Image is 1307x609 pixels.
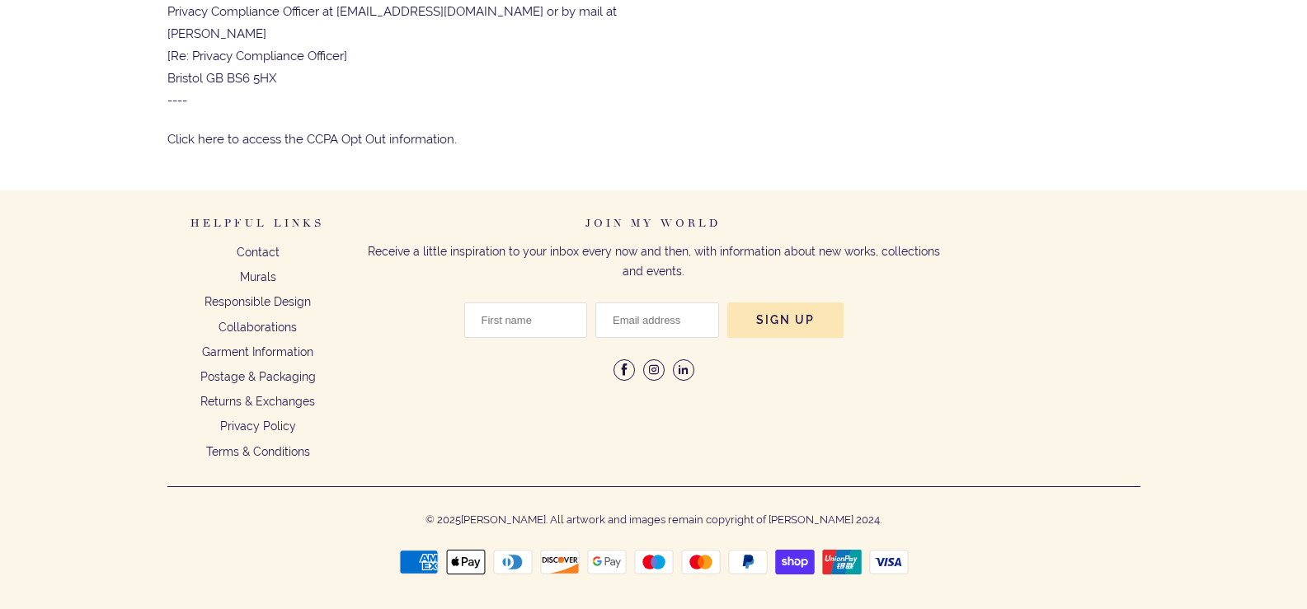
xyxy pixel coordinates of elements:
p: © 2025 . All artwork and images remain copyright of [PERSON_NAME] 2024. [167,499,1140,530]
a: [PERSON_NAME] [461,503,546,526]
a: Garment Information [202,345,313,358]
a: Contact [237,246,280,259]
input: First name [464,302,588,338]
h6: Join my world [365,216,943,243]
a: Responsible Design [205,295,311,308]
a: Terms & Conditions [206,445,310,458]
a: Postage & Packaging [200,370,316,383]
h6: Helpful Links [167,216,349,243]
a: Click here to access the CCPA Opt Out information. [167,132,457,147]
p: Receive a little inspiration to your inbox every now and then, with information about new works, ... [365,242,943,282]
a: Privacy Policy [220,419,296,433]
input: Email address [595,302,719,338]
input: Sign Up [727,302,844,338]
a: Murals [240,270,276,283]
a: Collaborations [219,321,297,334]
a: Returns & Exchanges [200,395,315,408]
